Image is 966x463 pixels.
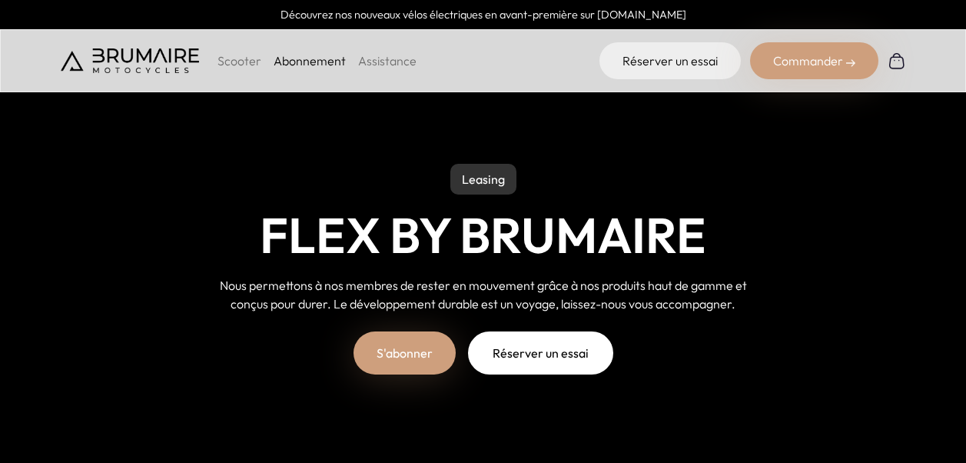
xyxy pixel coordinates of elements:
[354,331,456,375] a: S'abonner
[220,278,747,311] span: Nous permettons à nos membres de rester en mouvement grâce à nos produits haut de gamme et conçus...
[260,207,706,264] h1: Flex by Brumaire
[217,52,261,70] p: Scooter
[846,58,855,68] img: right-arrow-2.png
[274,53,346,68] a: Abonnement
[599,42,741,79] a: Réserver un essai
[468,331,613,375] a: Réserver un essai
[888,52,906,70] img: Panier
[358,53,417,68] a: Assistance
[450,164,516,195] p: Leasing
[750,42,878,79] div: Commander
[61,48,199,73] img: Brumaire Motocycles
